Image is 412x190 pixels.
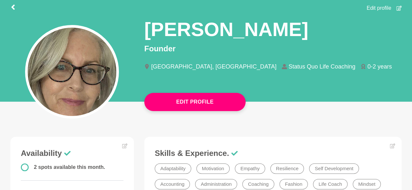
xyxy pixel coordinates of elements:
li: Status Quo Life Coaching [282,64,361,70]
p: Founder [144,43,402,55]
span: Edit profile [366,4,391,12]
h3: Availability [21,148,123,158]
h1: [PERSON_NAME] [144,17,308,42]
h3: Skills & Experience. [155,148,391,158]
li: [GEOGRAPHIC_DATA], [GEOGRAPHIC_DATA] [144,64,282,70]
span: 2 spots available this month. [34,164,105,170]
li: 0-2 years [361,64,397,70]
button: Edit Profile [144,93,246,111]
